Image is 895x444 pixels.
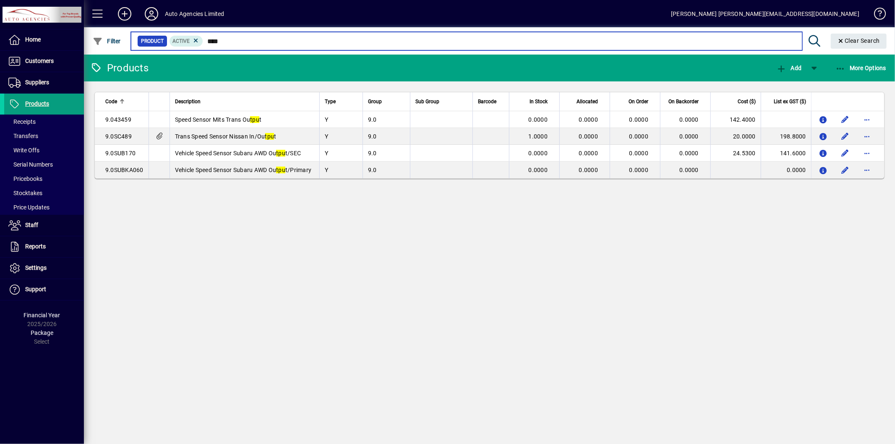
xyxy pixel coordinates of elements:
[4,129,84,143] a: Transfers
[4,258,84,279] a: Settings
[8,190,42,196] span: Stocktakes
[860,113,874,126] button: More options
[529,167,548,173] span: 0.0000
[8,175,42,182] span: Pricebooks
[579,167,598,173] span: 0.0000
[25,57,54,64] span: Customers
[415,97,439,106] span: Sub Group
[105,167,144,173] span: 9.0SUBKA060
[325,97,336,106] span: Type
[4,143,84,157] a: Write Offs
[325,150,328,157] span: Y
[529,150,548,157] span: 0.0000
[860,146,874,160] button: More options
[860,163,874,177] button: More options
[93,38,121,44] span: Filter
[175,150,301,157] span: Vehicle Speed Sensor Subaru AWD Ou t/SEC
[514,97,555,106] div: In Stock
[415,97,467,106] div: Sub Group
[831,34,887,49] button: Clear
[175,97,201,106] span: Description
[4,51,84,72] a: Customers
[4,72,84,93] a: Suppliers
[111,6,138,21] button: Add
[4,29,84,50] a: Home
[579,116,598,123] span: 0.0000
[738,97,756,106] span: Cost ($)
[671,7,859,21] div: [PERSON_NAME] [PERSON_NAME][EMAIL_ADDRESS][DOMAIN_NAME]
[24,312,60,319] span: Financial Year
[710,111,761,128] td: 142.4000
[710,128,761,145] td: 20.0000
[31,329,53,336] span: Package
[105,116,131,123] span: 9.043459
[170,36,203,47] mat-chip: Activation Status: Active
[838,37,880,44] span: Clear Search
[868,2,885,29] a: Knowledge Base
[25,100,49,107] span: Products
[835,65,887,71] span: More Options
[325,133,328,140] span: Y
[325,97,357,106] div: Type
[4,215,84,236] a: Staff
[175,133,277,140] span: Trans Speed Sensor Nissan In/Ou t
[90,61,149,75] div: Products
[833,60,889,76] button: More Options
[4,157,84,172] a: Serial Numbers
[4,186,84,200] a: Stocktakes
[4,279,84,300] a: Support
[680,133,699,140] span: 0.0000
[761,145,811,162] td: 141.6000
[325,167,328,173] span: Y
[838,146,852,160] button: Edit
[91,34,123,49] button: Filter
[4,200,84,214] a: Price Updates
[8,161,53,168] span: Serial Numbers
[25,222,38,228] span: Staff
[776,65,801,71] span: Add
[250,116,259,123] em: tpu
[8,133,38,139] span: Transfers
[680,150,699,157] span: 0.0000
[478,97,496,106] span: Barcode
[838,130,852,143] button: Edit
[680,167,699,173] span: 0.0000
[629,133,649,140] span: 0.0000
[276,167,285,173] em: tpu
[577,97,598,106] span: Allocated
[838,113,852,126] button: Edit
[529,116,548,123] span: 0.0000
[265,133,274,140] em: tpu
[579,150,598,157] span: 0.0000
[761,162,811,178] td: 0.0000
[8,118,36,125] span: Receipts
[25,36,41,43] span: Home
[276,150,285,157] em: tpu
[4,172,84,186] a: Pricebooks
[175,167,312,173] span: Vehicle Speed Sensor Subaru AWD Ou t/Primary
[761,128,811,145] td: 198.8000
[665,97,706,106] div: On Backorder
[860,130,874,143] button: More options
[368,116,377,123] span: 9.0
[4,236,84,257] a: Reports
[138,6,165,21] button: Profile
[25,243,46,250] span: Reports
[8,147,39,154] span: Write Offs
[165,7,224,21] div: Auto Agencies Limited
[175,116,262,123] span: Speed Sensor Mits Trans Ou t
[25,79,49,86] span: Suppliers
[173,38,190,44] span: Active
[368,167,377,173] span: 9.0
[325,116,328,123] span: Y
[615,97,656,106] div: On Order
[478,97,504,106] div: Barcode
[368,133,377,140] span: 9.0
[368,150,377,157] span: 9.0
[838,163,852,177] button: Edit
[175,97,314,106] div: Description
[368,97,382,106] span: Group
[530,97,548,106] span: In Stock
[25,286,46,293] span: Support
[105,133,132,140] span: 9.0SC489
